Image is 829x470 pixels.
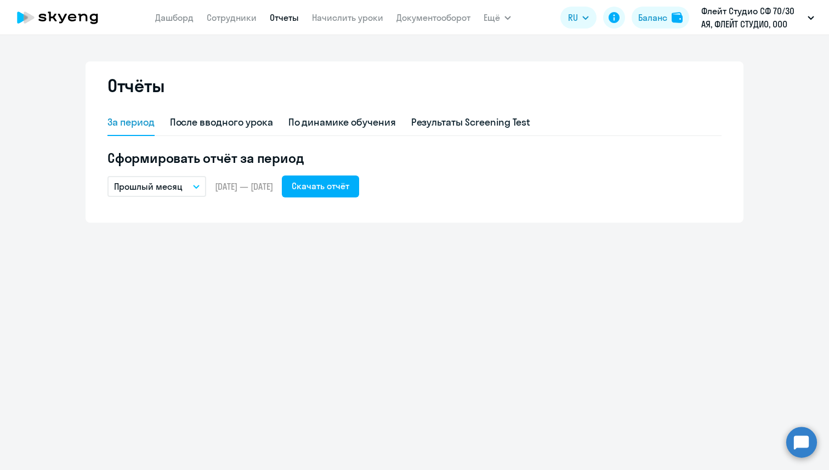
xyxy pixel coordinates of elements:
button: Балансbalance [632,7,689,29]
span: [DATE] — [DATE] [215,180,273,192]
span: RU [568,11,578,24]
a: Документооборот [396,12,470,23]
p: Прошлый месяц [114,180,183,193]
button: Скачать отчёт [282,175,359,197]
a: Сотрудники [207,12,257,23]
div: Баланс [638,11,667,24]
h2: Отчёты [107,75,164,97]
div: За период [107,115,155,129]
div: После вводного урока [170,115,273,129]
button: Флейт Студио СФ 70/30 АЯ, ФЛЕЙТ СТУДИО, ООО [696,4,820,31]
div: По динамике обучения [288,115,396,129]
button: Ещё [484,7,511,29]
a: Начислить уроки [312,12,383,23]
div: Результаты Screening Test [411,115,531,129]
img: balance [672,12,683,23]
a: Отчеты [270,12,299,23]
p: Флейт Студио СФ 70/30 АЯ, ФЛЕЙТ СТУДИО, ООО [701,4,803,31]
div: Скачать отчёт [292,179,349,192]
span: Ещё [484,11,500,24]
button: RU [560,7,597,29]
a: Дашборд [155,12,194,23]
button: Прошлый месяц [107,176,206,197]
h5: Сформировать отчёт за период [107,149,722,167]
